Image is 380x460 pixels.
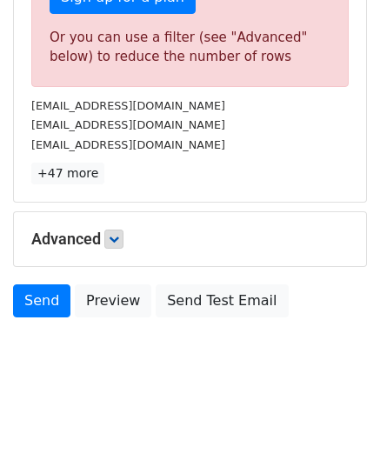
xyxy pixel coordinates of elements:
small: [EMAIL_ADDRESS][DOMAIN_NAME] [31,118,225,131]
small: [EMAIL_ADDRESS][DOMAIN_NAME] [31,138,225,151]
h5: Advanced [31,230,349,249]
a: Preview [75,284,151,317]
a: Send [13,284,70,317]
a: Send Test Email [156,284,288,317]
div: Or you can use a filter (see "Advanced" below) to reduce the number of rows [50,28,330,67]
iframe: Chat Widget [293,377,380,460]
small: [EMAIL_ADDRESS][DOMAIN_NAME] [31,99,225,112]
a: +47 more [31,163,104,184]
